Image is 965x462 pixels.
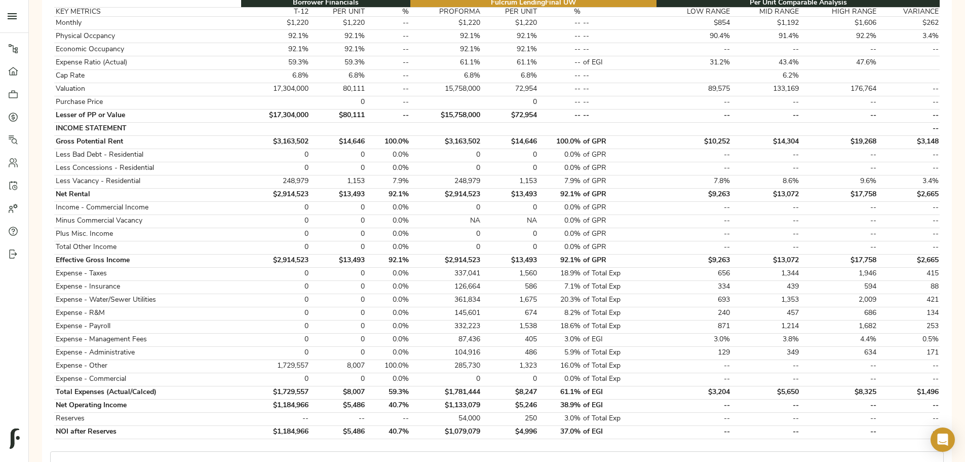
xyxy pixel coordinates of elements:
[877,280,940,294] td: 88
[731,254,800,267] td: $13,072
[877,149,940,162] td: --
[731,228,800,241] td: --
[657,320,731,333] td: 871
[800,149,877,162] td: --
[877,96,940,109] td: --
[54,83,241,96] td: Valuation
[731,307,800,320] td: 457
[800,56,877,69] td: 47.6%
[877,333,940,346] td: 0.5%
[54,162,241,175] td: Less Concessions - Residential
[538,30,582,43] td: --
[800,228,877,241] td: --
[410,8,482,17] th: PROFORMA
[310,267,366,280] td: 0
[241,149,310,162] td: 0
[54,228,241,241] td: Plus Misc. Income
[54,17,241,30] td: Monthly
[366,320,410,333] td: 0.0%
[582,228,657,241] td: of GPR
[800,17,877,30] td: $1,606
[582,307,657,320] td: of Total Exp
[54,69,241,83] td: Cap Rate
[241,43,310,56] td: 92.1%
[410,333,482,346] td: 87,436
[54,320,241,333] td: Expense - Payroll
[241,69,310,83] td: 6.8%
[657,280,731,294] td: 334
[800,267,877,280] td: 1,946
[54,254,241,267] td: Effective Gross Income
[582,43,657,56] td: --
[310,96,366,109] td: 0
[657,83,731,96] td: 89,575
[877,241,940,254] td: --
[410,83,482,96] td: 15,758,000
[482,149,538,162] td: 0
[482,30,538,43] td: 92.1%
[582,215,657,228] td: of GPR
[877,188,940,201] td: $2,665
[582,188,657,201] td: of GPR
[482,201,538,215] td: 0
[241,333,310,346] td: 0
[731,320,800,333] td: 1,214
[410,162,482,175] td: 0
[800,135,877,149] td: $19,268
[241,175,310,188] td: 248,979
[877,83,940,96] td: --
[410,267,482,280] td: 337,041
[657,30,731,43] td: 90.4%
[241,188,310,201] td: $2,914,523
[310,56,366,69] td: 59.3%
[366,267,410,280] td: 0.0%
[731,135,800,149] td: $14,304
[310,320,366,333] td: 0
[310,228,366,241] td: 0
[410,320,482,333] td: 332,223
[482,17,538,30] td: $1,220
[800,162,877,175] td: --
[310,254,366,267] td: $13,493
[410,175,482,188] td: 248,979
[731,280,800,294] td: 439
[410,294,482,307] td: 361,834
[538,109,582,122] td: --
[54,215,241,228] td: Minus Commercial Vacancy
[241,241,310,254] td: 0
[241,30,310,43] td: 92.1%
[657,333,731,346] td: 3.0%
[410,254,482,267] td: $2,914,523
[538,17,582,30] td: --
[877,135,940,149] td: $3,148
[410,241,482,254] td: 0
[538,267,582,280] td: 18.9%
[538,135,582,149] td: 100.0%
[54,333,241,346] td: Expense - Management Fees
[482,307,538,320] td: 674
[800,280,877,294] td: 594
[54,280,241,294] td: Expense - Insurance
[800,188,877,201] td: $17,758
[410,135,482,149] td: $3,163,502
[657,43,731,56] td: --
[538,228,582,241] td: 0.0%
[410,201,482,215] td: 0
[657,149,731,162] td: --
[931,428,955,452] div: Open Intercom Messenger
[582,69,657,83] td: --
[877,175,940,188] td: 3.4%
[731,162,800,175] td: --
[800,175,877,188] td: 9.6%
[731,69,800,83] td: 6.2%
[482,267,538,280] td: 1,560
[310,162,366,175] td: 0
[877,30,940,43] td: 3.4%
[482,56,538,69] td: 61.1%
[54,149,241,162] td: Less Bad Debt - Residential
[482,109,538,122] td: $72,954
[410,307,482,320] td: 145,601
[54,135,241,149] td: Gross Potential Rent
[538,56,582,69] td: --
[482,69,538,83] td: 6.8%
